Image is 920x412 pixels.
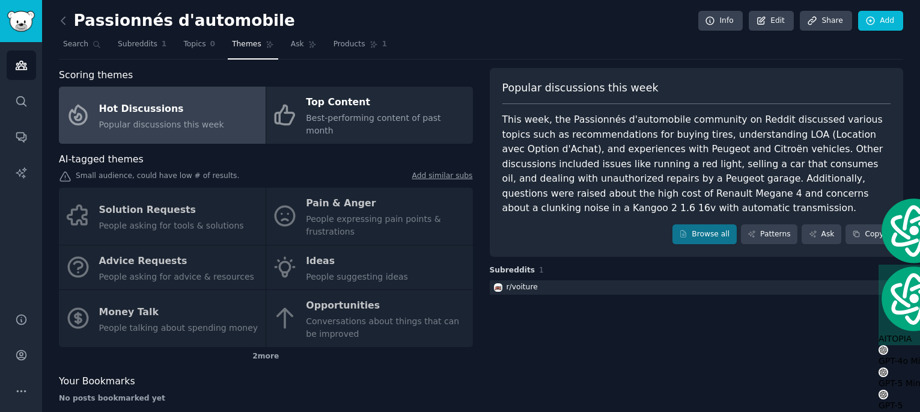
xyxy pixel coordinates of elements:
[845,224,891,245] button: Copy
[306,113,440,135] span: Best-performing content of past month
[59,35,105,60] a: Search
[291,39,304,50] span: Ask
[179,35,219,60] a: Topics0
[59,152,144,167] span: AI-tagged themes
[183,39,206,50] span: Topics
[502,81,659,96] span: Popular discussions this week
[382,39,388,50] span: 1
[858,11,903,31] a: Add
[59,171,473,183] div: Small audience, could have low # of results.
[59,347,473,366] div: 2 more
[162,39,167,50] span: 1
[490,265,535,276] span: Subreddits
[329,35,391,60] a: Products1
[879,367,888,377] img: gpt-black.svg
[266,87,473,144] a: Top ContentBest-performing content of past month
[494,283,502,292] img: voiture
[7,11,35,32] img: GummySearch logo
[232,39,261,50] span: Themes
[802,224,841,245] a: Ask
[59,393,473,404] div: No posts bookmarked yet
[59,374,135,389] span: Your Bookmarks
[228,35,278,60] a: Themes
[210,39,216,50] span: 0
[334,39,365,50] span: Products
[502,112,891,216] div: This week, the Passionnés d'automobile community on Reddit discussed various topics such as recom...
[507,282,538,293] div: r/ voiture
[287,35,321,60] a: Ask
[63,39,88,50] span: Search
[879,345,888,355] img: gpt-black.svg
[114,35,171,60] a: Subreddits1
[879,390,888,399] img: gpt-black.svg
[672,224,737,245] a: Browse all
[412,171,473,183] a: Add similar subs
[539,266,544,274] span: 1
[741,224,797,245] a: Patterns
[59,87,266,144] a: Hot DiscussionsPopular discussions this week
[749,11,794,31] a: Edit
[99,99,224,118] div: Hot Discussions
[698,11,743,31] a: Info
[59,11,295,31] h2: Passionnés d'automobile
[490,280,904,295] a: voiturer/voiture100
[59,68,133,83] span: Scoring themes
[118,39,157,50] span: Subreddits
[99,120,224,129] span: Popular discussions this week
[800,11,851,31] a: Share
[306,93,466,112] div: Top Content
